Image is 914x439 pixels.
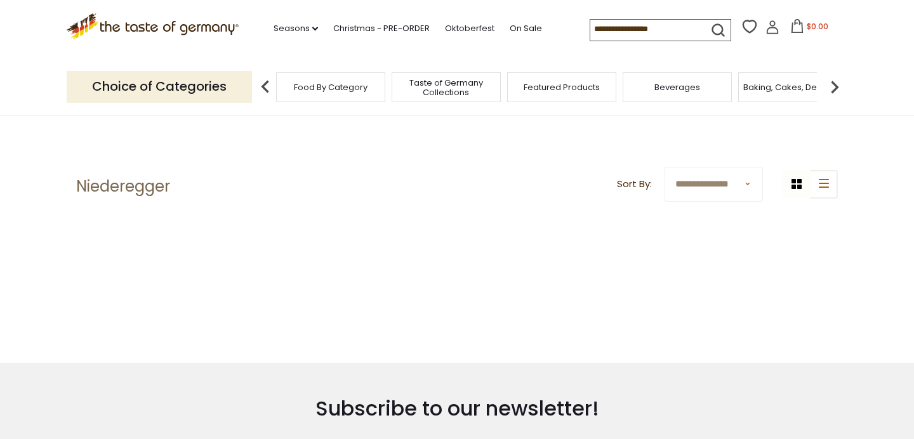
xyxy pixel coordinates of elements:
a: Baking, Cakes, Desserts [743,82,842,92]
label: Sort By: [617,176,652,192]
a: Beverages [654,82,700,92]
a: Food By Category [294,82,368,92]
a: Seasons [274,22,318,36]
a: Featured Products [524,82,600,92]
a: Oktoberfest [445,22,494,36]
p: Choice of Categories [67,71,252,102]
h1: Niederegger [76,177,170,196]
img: previous arrow [253,74,278,100]
a: Taste of Germany Collections [395,78,497,97]
span: $0.00 [807,21,828,32]
img: next arrow [822,74,847,100]
h3: Subscribe to our newsletter! [215,396,699,421]
a: On Sale [510,22,542,36]
a: Christmas - PRE-ORDER [333,22,430,36]
button: $0.00 [782,19,836,38]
